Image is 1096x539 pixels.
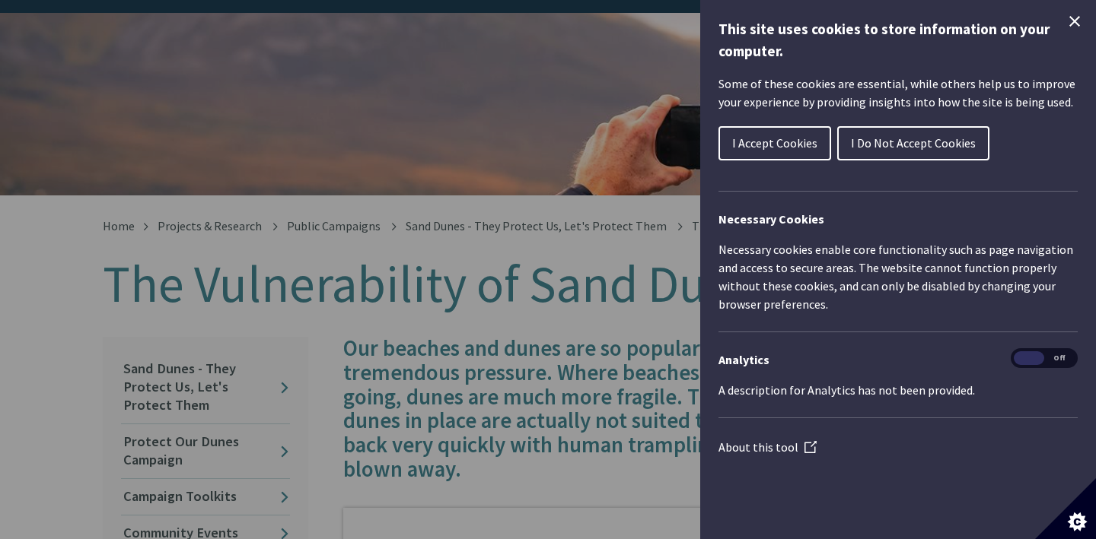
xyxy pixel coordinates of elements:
[1035,478,1096,539] button: Set cookie preferences
[837,126,989,160] button: I Do Not Accept Cookies
[1066,12,1084,30] button: Close Cookie Control
[1044,351,1075,366] span: Off
[718,350,1078,369] h3: Analytics
[732,135,817,151] span: I Accept Cookies
[718,18,1078,62] h1: This site uses cookies to store information on your computer.
[718,240,1078,313] p: Necessary cookies enable core functionality such as page navigation and access to secure areas. T...
[718,381,1078,399] p: A description for Analytics has not been provided.
[851,135,976,151] span: I Do Not Accept Cookies
[718,75,1078,111] p: Some of these cookies are essential, while others help us to improve your experience by providing...
[1014,351,1044,366] span: On
[718,439,817,455] a: About this tool
[718,126,831,160] button: I Accept Cookies
[718,210,1078,228] h2: Necessary Cookies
